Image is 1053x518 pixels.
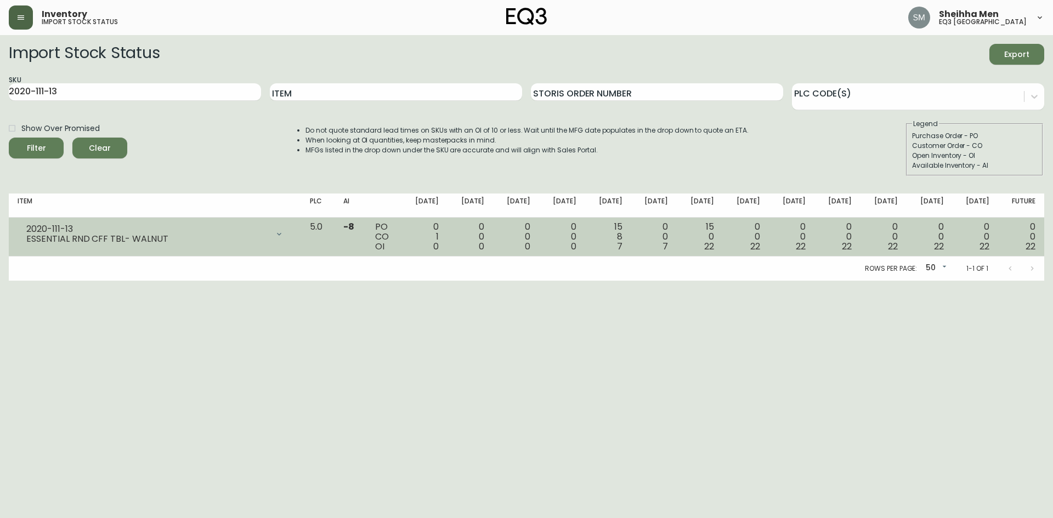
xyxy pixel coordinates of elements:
p: 1-1 of 1 [966,264,988,274]
th: [DATE] [585,193,631,218]
th: [DATE] [814,193,860,218]
div: 0 0 [640,222,669,252]
th: [DATE] [907,193,953,218]
h5: import stock status [42,19,118,25]
div: Open Inventory - OI [912,151,1037,161]
div: ESSENTIAL RND CFF TBL- WALNUT [26,234,268,244]
span: 22 [842,240,852,253]
p: Rows per page: [865,264,917,274]
span: 7 [617,240,622,253]
span: 22 [704,240,714,253]
th: [DATE] [448,193,494,218]
span: -8 [343,220,354,233]
span: Clear [81,141,118,155]
div: Filter [27,141,46,155]
img: logo [506,8,547,25]
th: Future [998,193,1044,218]
div: 50 [921,259,949,277]
h2: Import Stock Status [9,44,160,65]
th: [DATE] [860,193,907,218]
div: 0 0 [1007,222,1035,252]
span: Inventory [42,10,87,19]
div: 15 8 [594,222,622,252]
th: [DATE] [401,193,448,218]
img: cfa6f7b0e1fd34ea0d7b164297c1067f [908,7,930,29]
li: When looking at OI quantities, keep masterpacks in mind. [305,135,749,145]
th: [DATE] [677,193,723,218]
button: Export [989,44,1044,65]
div: 0 0 [456,222,485,252]
h5: eq3 [GEOGRAPHIC_DATA] [939,19,1027,25]
div: 2020-111-13 [26,224,268,234]
span: 22 [1026,240,1035,253]
legend: Legend [912,119,939,129]
span: Sheihha Men [939,10,999,19]
th: [DATE] [539,193,585,218]
div: 0 0 [778,222,806,252]
span: 7 [663,240,668,253]
li: Do not quote standard lead times on SKUs with an OI of 10 or less. Wait until the MFG date popula... [305,126,749,135]
div: 0 0 [823,222,852,252]
th: [DATE] [952,193,998,218]
div: 0 0 [869,222,898,252]
th: [DATE] [631,193,677,218]
span: 0 [525,240,530,253]
span: OI [375,240,384,253]
span: 0 [571,240,576,253]
span: 22 [980,240,989,253]
span: 22 [888,240,898,253]
button: Filter [9,138,64,158]
div: 2020-111-13ESSENTIAL RND CFF TBL- WALNUT [18,222,292,246]
span: 0 [433,240,439,253]
div: 0 0 [915,222,944,252]
th: Item [9,193,301,218]
div: PO CO [375,222,393,252]
div: 0 0 [502,222,530,252]
td: 5.0 [301,218,335,257]
th: AI [335,193,366,218]
th: [DATE] [769,193,815,218]
span: 22 [796,240,806,253]
div: 0 0 [548,222,576,252]
th: PLC [301,193,335,218]
div: Available Inventory - AI [912,161,1037,170]
div: 15 0 [686,222,714,252]
span: Export [998,48,1035,61]
div: Purchase Order - PO [912,131,1037,141]
button: Clear [72,138,127,158]
span: Show Over Promised [21,123,100,134]
div: Customer Order - CO [912,141,1037,151]
li: MFGs listed in the drop down under the SKU are accurate and will align with Sales Portal. [305,145,749,155]
span: 0 [479,240,484,253]
div: 0 1 [410,222,439,252]
th: [DATE] [723,193,769,218]
div: 0 0 [961,222,989,252]
span: 22 [750,240,760,253]
span: 22 [934,240,944,253]
div: 0 0 [732,222,760,252]
th: [DATE] [493,193,539,218]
